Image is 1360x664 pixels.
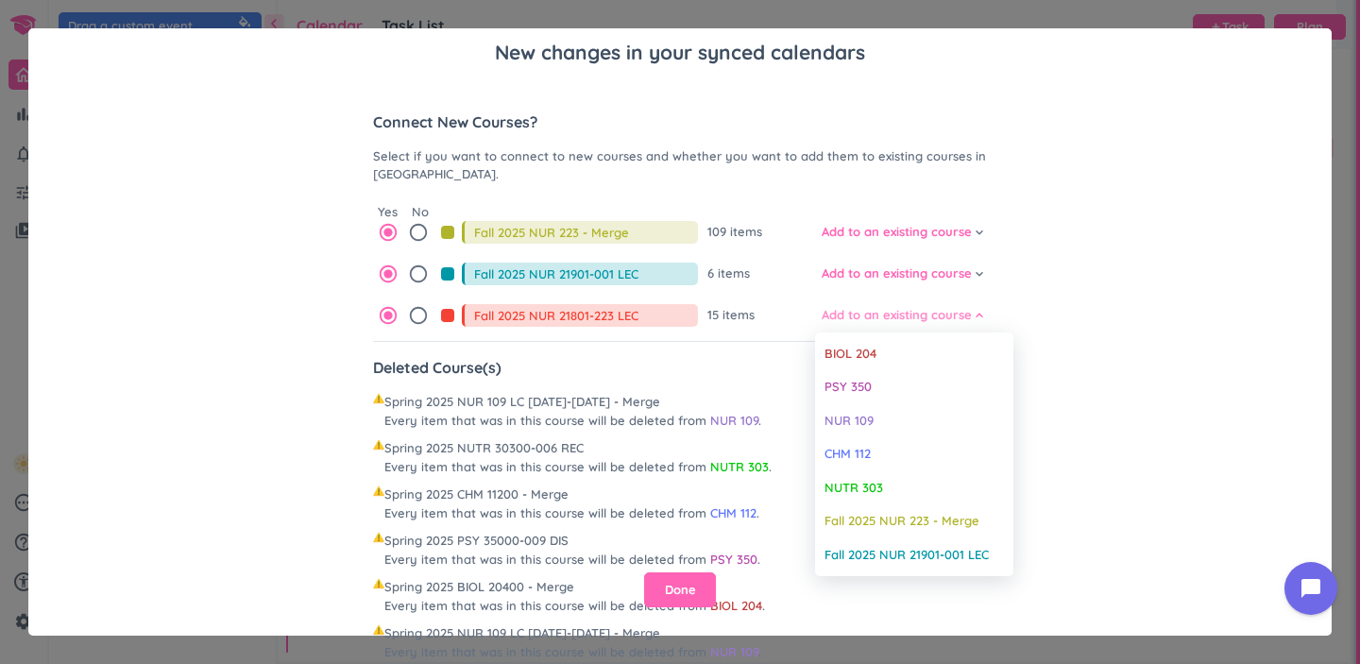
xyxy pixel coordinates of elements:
span: Fall 2025 NUR 223 - Merge [824,512,979,531]
span: NUTR 303 [824,479,883,498]
span: CHM 112 [824,445,871,464]
span: Fall 2025 NUR 21901-001 LEC [824,546,989,565]
span: NUR 109 [824,412,874,431]
span: BIOL 204 [824,345,876,364]
span: PSY 350 [824,378,872,397]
